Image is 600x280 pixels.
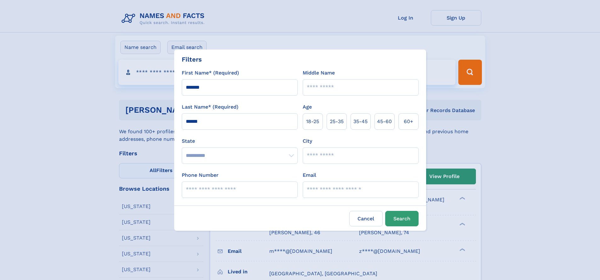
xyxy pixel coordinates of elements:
[349,211,383,226] label: Cancel
[182,171,219,179] label: Phone Number
[182,103,238,111] label: Last Name* (Required)
[306,118,319,125] span: 18‑25
[303,171,316,179] label: Email
[182,55,202,64] div: Filters
[404,118,413,125] span: 60+
[353,118,368,125] span: 35‑45
[182,69,239,77] label: First Name* (Required)
[303,137,312,145] label: City
[303,103,312,111] label: Age
[182,137,298,145] label: State
[385,211,419,226] button: Search
[303,69,335,77] label: Middle Name
[330,118,344,125] span: 25‑35
[377,118,392,125] span: 45‑60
